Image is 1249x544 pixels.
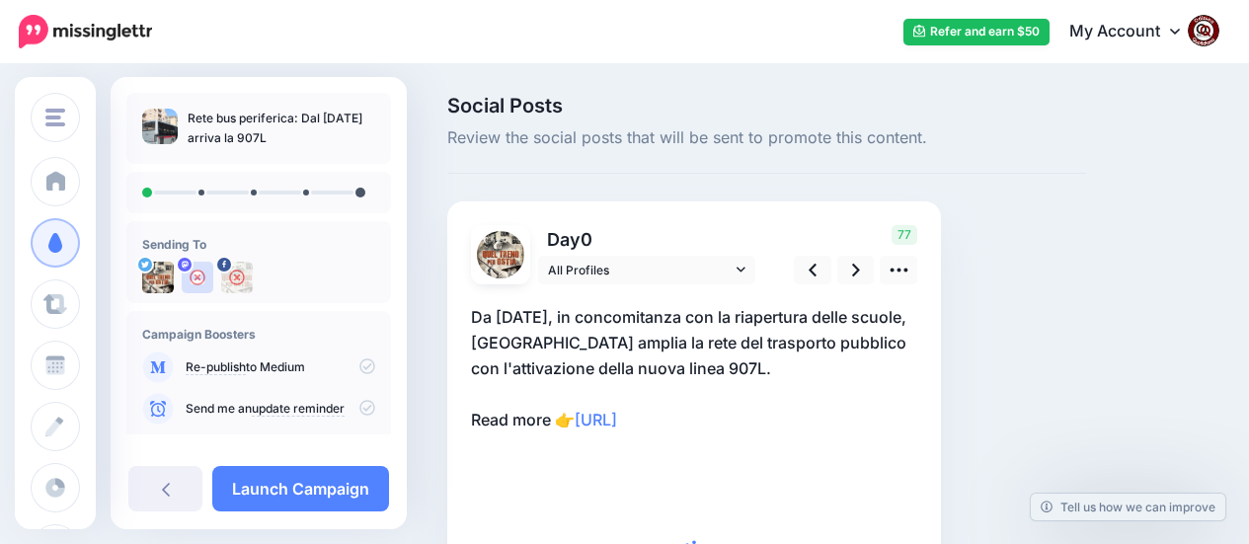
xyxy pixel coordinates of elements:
[538,256,755,284] a: All Profiles
[142,109,178,144] img: aa8e31083a56b79e666e771122b9ffe0_thumb.jpg
[471,304,917,432] p: Da [DATE], in concomitanza con la riapertura delle scuole, [GEOGRAPHIC_DATA] amplia la rete del t...
[186,400,375,418] p: Send me an
[252,401,345,417] a: update reminder
[1031,494,1225,520] a: Tell us how we can improve
[188,109,375,148] p: Rete bus periferica: Dal [DATE] arriva la 907L
[575,410,617,429] a: [URL]
[142,327,375,342] h4: Campaign Boosters
[538,225,758,254] p: Day
[186,358,375,376] p: to Medium
[903,19,1050,45] a: Refer and earn $50
[477,231,524,278] img: uTTNWBrh-84924.jpeg
[548,260,732,280] span: All Profiles
[1050,8,1219,56] a: My Account
[447,125,1086,151] span: Review the social posts that will be sent to promote this content.
[447,96,1086,116] span: Social Posts
[142,262,174,293] img: uTTNWBrh-84924.jpeg
[19,15,152,48] img: Missinglettr
[892,225,917,245] span: 77
[581,229,592,250] span: 0
[182,262,213,293] img: user_default_image.png
[142,237,375,252] h4: Sending To
[45,109,65,126] img: menu.png
[221,262,253,293] img: 463453305_2684324355074873_6393692129472495966_n-bsa154739.jpg
[186,359,246,375] a: Re-publish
